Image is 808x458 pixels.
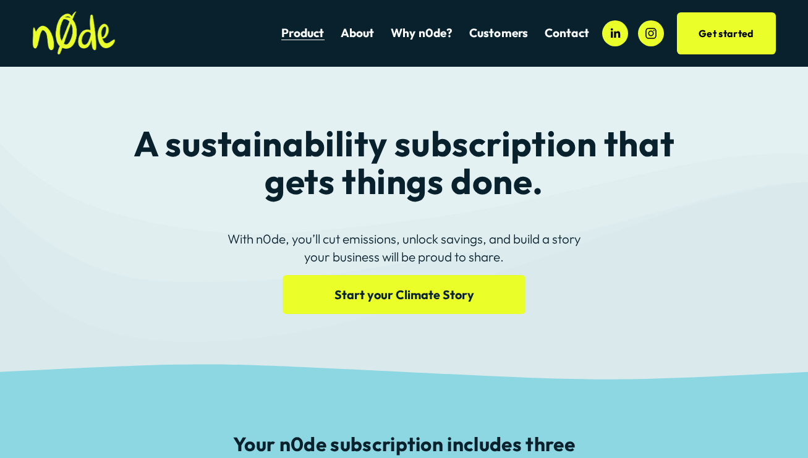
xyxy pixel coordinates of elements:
[677,12,776,54] a: Get started
[602,20,628,46] a: LinkedIn
[545,25,589,41] a: Contact
[281,25,324,41] a: Product
[32,11,115,55] img: n0de
[638,20,664,46] a: Instagram
[341,25,375,41] a: About
[126,125,682,200] h2: A sustainability subscription that gets things done.
[469,26,529,40] span: Customers
[220,230,589,266] p: With n0de, you’ll cut emissions, unlock savings, and build a story your business will be proud to...
[283,275,526,314] a: Start your Climate Story
[469,25,529,41] a: folder dropdown
[391,25,453,41] a: Why n0de?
